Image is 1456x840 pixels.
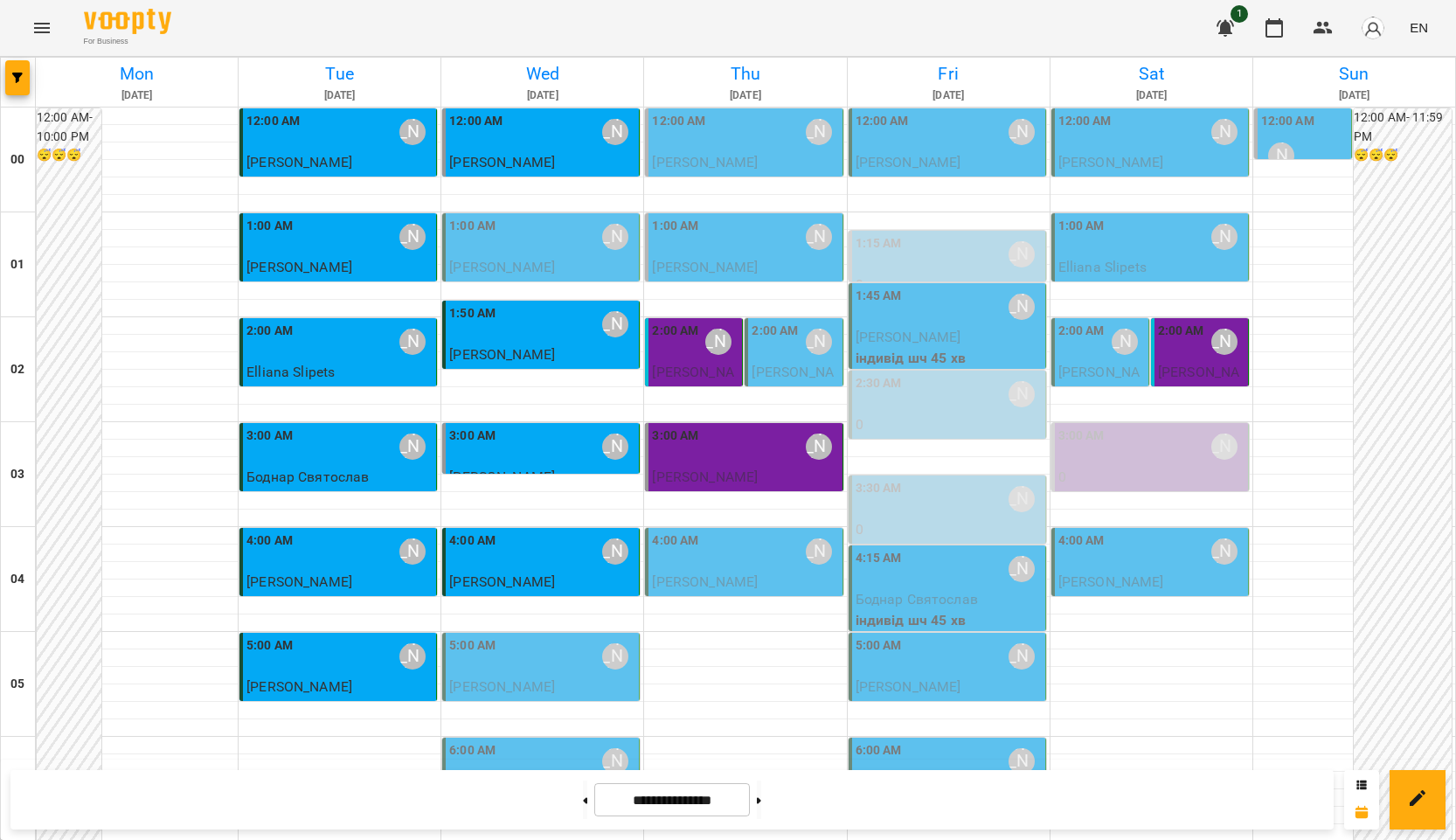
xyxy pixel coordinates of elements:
h6: [DATE] [850,87,1047,104]
p: Бронь [1058,488,1245,509]
label: 3:00 AM [449,427,496,446]
div: Курбанова Софія [1009,643,1035,670]
label: 1:45 AM [856,287,902,306]
p: індивід шч англ 45 хв [1058,173,1245,194]
img: Voopty Logo [84,9,171,34]
p: 0 [856,519,1042,540]
label: 4:15 AM [856,549,902,568]
span: [PERSON_NAME] [652,364,733,401]
p: Індивідуальні ма англ 45 [246,278,433,299]
span: [PERSON_NAME] [246,154,352,170]
span: [PERSON_NAME] [1058,154,1164,170]
p: індивід МА 45 хв [246,383,433,404]
div: Курбанова Софія [602,224,628,250]
span: 1 [1231,5,1248,23]
div: Курбанова Софія [705,329,731,355]
p: індивід МА 45 хв [449,278,635,299]
p: індивід МА 45 хв ([PERSON_NAME]) [856,540,1042,581]
span: [PERSON_NAME] [246,259,352,275]
p: індивід шч англ 45 хв [246,173,433,194]
span: [PERSON_NAME] [449,678,555,695]
h6: Thu [647,60,843,87]
label: 12:00 AM [1261,112,1314,131]
span: [PERSON_NAME] [652,469,758,485]
label: 4:00 AM [652,531,698,551]
p: індивід шч 45 хв [856,348,1042,369]
p: індивід МА 45 хв [856,698,1042,719]
div: Курбанова Софія [1211,329,1238,355]
h6: 😴😴😴 [1354,146,1452,165]
label: 2:00 AM [752,322,798,341]
span: [PERSON_NAME] [752,364,833,401]
button: Menu [21,7,63,49]
div: Курбанова Софія [399,538,426,565]
div: Курбанова Софія [1009,119,1035,145]
p: індивід МА 45 хв [652,593,838,614]
div: Курбанова Софія [399,119,426,145]
h6: Fri [850,60,1047,87]
span: [PERSON_NAME] [1058,573,1164,590]
div: Курбанова Софія [602,434,628,460]
span: [PERSON_NAME] [1058,364,1140,401]
div: Курбанова Софія [1211,224,1238,250]
label: 2:00 AM [1058,322,1105,341]
p: індивід МА 45 хв [1058,278,1245,299]
h6: Sun [1256,60,1453,87]
div: Курбанова Софія [1211,434,1238,460]
div: Курбанова Софія [1009,381,1035,407]
div: Курбанова Софія [602,311,628,337]
span: [PERSON_NAME] [856,154,961,170]
label: 1:00 AM [1058,217,1105,236]
h6: 04 [10,570,24,589]
div: Курбанова Софія [806,434,832,460]
p: індивід шч 45 хв [856,610,1042,631]
span: Боднар Святослав [856,591,978,607]
label: 12:00 AM [246,112,300,131]
p: індивід МА 45 хв [652,278,838,299]
label: 2:30 AM [856,374,902,393]
h6: 02 [10,360,24,379]
p: індивід МА 45 хв [449,698,635,719]
button: EN [1403,11,1435,44]
label: 3:00 AM [652,427,698,446]
span: Elliana Slipets [1058,259,1147,275]
div: Курбанова Софія [806,119,832,145]
label: 2:00 AM [246,322,293,341]
span: [PERSON_NAME] [652,154,758,170]
h6: 05 [10,675,24,694]
div: Курбанова Софія [806,538,832,565]
label: 1:50 AM [449,304,496,323]
h6: Mon [38,60,235,87]
span: [PERSON_NAME] [449,573,555,590]
div: Курбанова Софія [602,119,628,145]
p: 0 [1058,467,1245,488]
label: 3:30 AM [856,479,902,498]
div: Курбанова Софія [602,748,628,774]
div: Курбанова Софія [806,224,832,250]
span: [PERSON_NAME] [856,329,961,345]
span: EN [1410,18,1428,37]
div: Курбанова Софія [399,329,426,355]
div: Курбанова Софія [399,224,426,250]
label: 1:00 AM [246,217,293,236]
h6: Tue [241,60,438,87]
div: Курбанова Софія [602,643,628,670]
p: індивід МА 45 хв [246,593,433,614]
label: 1:15 AM [856,234,902,253]
span: For Business [84,36,171,47]
p: індивід МА 45 хв [449,365,635,386]
label: 12:00 AM [449,112,503,131]
h6: 01 [10,255,24,274]
label: 3:00 AM [1058,427,1105,446]
p: індивід МА 45 хв [652,173,838,194]
p: індивід МА 45 хв [449,593,635,614]
div: Курбанова Софія [1009,294,1035,320]
label: 5:00 AM [449,636,496,656]
div: Курбанова Софія [1112,329,1138,355]
label: 3:00 AM [246,427,293,446]
span: [PERSON_NAME] [652,573,758,590]
span: [PERSON_NAME] [449,154,555,170]
h6: 😴😴😴 [37,146,101,165]
p: 0 [856,274,1042,295]
span: [PERSON_NAME] [449,259,555,275]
